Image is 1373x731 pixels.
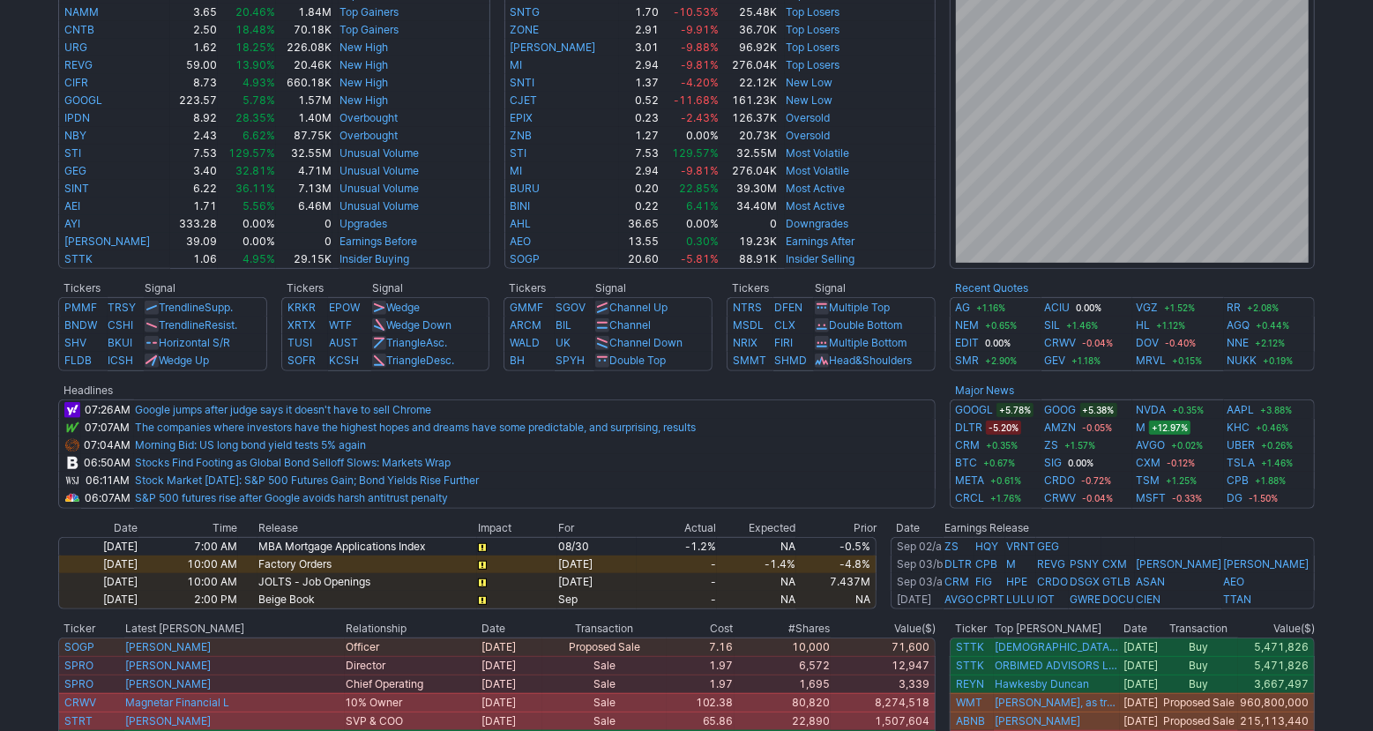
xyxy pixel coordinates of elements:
[108,336,133,349] a: BKUI
[64,5,99,19] a: NAMM
[829,301,890,314] a: Multiple Top
[170,180,218,198] td: 6.22
[956,677,984,690] a: REYN
[511,93,538,107] a: CJET
[956,714,985,727] a: ABNB
[340,76,388,89] a: New High
[955,281,1028,295] a: Recent Quotes
[720,162,778,180] td: 276.04K
[64,58,93,71] a: REVG
[510,318,541,332] a: ARCM
[276,92,332,109] td: 1.57M
[426,336,447,349] span: Asc.
[64,164,86,177] a: GEG
[276,39,332,56] td: 226.08K
[64,129,86,142] a: NBY
[340,235,417,248] a: Earnings Before
[975,593,1004,606] a: CPRT
[235,41,275,54] span: 18.25%
[995,640,1119,654] a: [DEMOGRAPHIC_DATA][PERSON_NAME]
[681,164,719,177] span: -9.81%
[235,58,275,71] span: 13.90%
[340,182,419,195] a: Unusual Volume
[235,5,275,19] span: 20.46%
[1136,352,1166,369] a: MRVL
[897,593,931,606] a: [DATE]
[609,354,666,367] a: Double Top
[1006,557,1016,571] a: M
[340,58,388,71] a: New High
[686,199,719,213] span: 6.41%
[1136,593,1160,606] a: CIEN
[955,317,979,334] a: NEM
[1227,317,1250,334] a: AGQ
[135,438,366,451] a: Morning Bid: US long bond yield tests 5% again
[511,5,541,19] a: SNTG
[64,199,80,213] a: AEI
[720,39,778,56] td: 96.92K
[243,199,275,213] span: 5.56%
[170,56,218,74] td: 59.00
[786,41,839,54] a: Top Losers
[786,252,854,265] a: Insider Selling
[1227,401,1255,419] a: AAPL
[774,301,802,314] a: DFEN
[955,334,979,352] a: EDIT
[64,146,81,160] a: STI
[228,146,275,160] span: 129.57%
[1045,436,1059,454] a: ZS
[1006,593,1034,606] a: LULU
[1227,436,1256,454] a: UBER
[125,659,211,672] a: [PERSON_NAME]
[1045,299,1071,317] a: ACIU
[64,301,97,314] a: PMMF
[674,93,719,107] span: -11.68%
[619,56,660,74] td: 2.94
[556,318,571,332] a: BIL
[1223,593,1251,606] a: TTAN
[619,233,660,250] td: 13.55
[944,540,959,553] a: ZS
[1223,557,1309,571] a: [PERSON_NAME]
[64,235,150,248] a: [PERSON_NAME]
[276,145,332,162] td: 32.55M
[511,58,523,71] a: MI
[786,5,839,19] a: Top Losers
[340,111,398,124] a: Overbought
[64,659,93,672] a: SPRO
[1227,489,1243,507] a: DG
[681,58,719,71] span: -9.81%
[340,199,419,213] a: Unusual Volume
[510,336,540,349] a: WALD
[340,217,387,230] a: Upgrades
[511,182,541,195] a: BURU
[170,215,218,233] td: 333.28
[1045,317,1061,334] a: SIL
[386,318,451,332] a: Wedge Down
[510,354,525,367] a: BH
[619,215,660,233] td: 36.65
[1136,489,1166,507] a: MSFT
[64,640,94,653] a: SOGP
[125,696,229,709] a: Magnetar Financial L
[386,354,454,367] a: TriangleDesc.
[510,301,543,314] a: GMMF
[681,23,719,36] span: -9.91%
[64,111,90,124] a: IPDN
[897,540,942,553] a: Sep 02/a
[170,127,218,145] td: 2.43
[619,109,660,127] td: 0.23
[829,318,902,332] a: Double Bottom
[1136,472,1160,489] a: TSM
[720,109,778,127] td: 126.37K
[159,318,205,332] span: Trendline
[243,93,275,107] span: 5.78%
[511,199,531,213] a: BINI
[1136,575,1165,588] a: ASAN
[64,217,80,230] a: AYI
[1227,334,1250,352] a: NNE
[956,696,982,709] a: WMT
[64,76,88,89] a: CIFR
[955,419,982,436] a: DLTR
[64,714,93,727] a: STRT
